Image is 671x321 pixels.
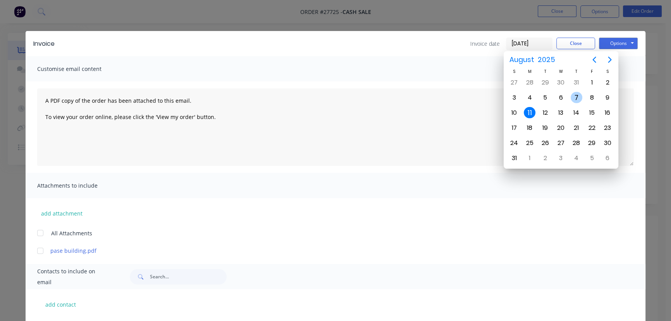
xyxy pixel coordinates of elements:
button: August2025 [504,53,560,67]
button: Next page [602,52,618,67]
span: 2025 [536,53,557,67]
span: August [508,53,536,67]
div: Thursday, August 14, 2025 [571,107,582,119]
div: Saturday, August 23, 2025 [602,122,613,134]
div: Tuesday, August 12, 2025 [539,107,551,119]
button: Options [599,38,638,49]
div: Thursday, August 21, 2025 [571,122,582,134]
div: T [569,68,584,75]
div: Thursday, July 31, 2025 [571,77,582,88]
div: Tuesday, August 19, 2025 [539,122,551,134]
textarea: A PDF copy of the order has been attached to this email. To view your order online, please click ... [37,88,634,166]
div: S [600,68,615,75]
span: Invoice date [470,40,500,48]
div: Saturday, August 30, 2025 [602,137,613,149]
div: Monday, September 1, 2025 [524,152,535,164]
div: M [522,68,537,75]
span: All Attachments [51,229,92,237]
div: Saturday, August 16, 2025 [602,107,613,119]
div: Sunday, August 3, 2025 [508,92,520,104]
div: Wednesday, August 13, 2025 [555,107,566,119]
div: F [584,68,600,75]
button: Previous page [587,52,602,67]
div: Friday, August 29, 2025 [586,137,598,149]
div: Sunday, August 31, 2025 [508,152,520,164]
div: S [506,68,522,75]
div: Sunday, August 24, 2025 [508,137,520,149]
div: Friday, September 5, 2025 [586,152,598,164]
div: Friday, August 8, 2025 [586,92,598,104]
div: Invoice [33,39,55,48]
div: Monday, August 18, 2025 [524,122,535,134]
div: Monday, August 4, 2025 [524,92,535,104]
div: Today, Monday, August 11, 2025 [524,107,535,119]
span: Customise email content [37,64,122,74]
div: Thursday, August 7, 2025 [571,92,582,104]
span: Contacts to include on email [37,266,110,288]
div: Friday, August 1, 2025 [586,77,598,88]
div: Tuesday, August 26, 2025 [539,137,551,149]
button: Close [556,38,595,49]
div: Saturday, August 9, 2025 [602,92,613,104]
div: Wednesday, August 6, 2025 [555,92,566,104]
div: Saturday, August 2, 2025 [602,77,613,88]
div: Wednesday, September 3, 2025 [555,152,566,164]
div: Friday, August 15, 2025 [586,107,598,119]
div: Sunday, August 10, 2025 [508,107,520,119]
div: Monday, August 25, 2025 [524,137,535,149]
div: Wednesday, July 30, 2025 [555,77,566,88]
div: Monday, July 28, 2025 [524,77,535,88]
div: Friday, August 22, 2025 [586,122,598,134]
div: Sunday, August 17, 2025 [508,122,520,134]
button: add contact [37,299,84,310]
div: Tuesday, August 5, 2025 [539,92,551,104]
button: add attachment [37,207,86,219]
div: T [537,68,553,75]
div: Sunday, July 27, 2025 [508,77,520,88]
input: Search... [150,269,227,285]
span: Attachments to include [37,180,122,191]
a: pase building.pdf [50,247,598,255]
div: W [553,68,568,75]
div: Wednesday, August 20, 2025 [555,122,566,134]
div: Saturday, September 6, 2025 [602,152,613,164]
div: Thursday, September 4, 2025 [571,152,582,164]
div: Wednesday, August 27, 2025 [555,137,566,149]
div: Tuesday, July 29, 2025 [539,77,551,88]
div: Tuesday, September 2, 2025 [539,152,551,164]
div: Thursday, August 28, 2025 [571,137,582,149]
